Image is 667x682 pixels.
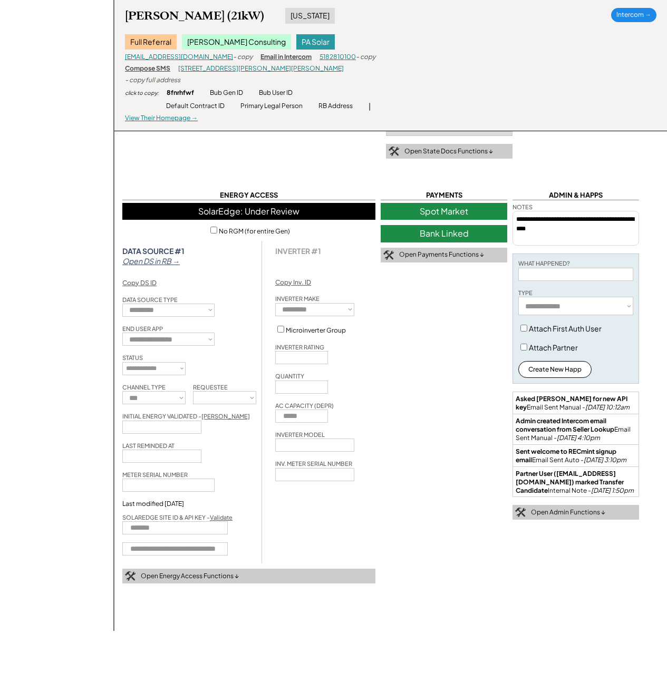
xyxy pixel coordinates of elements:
div: Intercom → [611,8,656,22]
div: Internal Note - [516,470,636,494]
div: AC CAPACITY (DEPR) [275,402,334,410]
div: Open Energy Access Functions ↓ [141,572,239,581]
img: tool-icon.png [389,147,399,156]
div: CHANNEL TYPE [122,383,166,391]
div: ENERGY ACCESS [122,190,375,200]
label: Attach Partner [529,343,578,352]
strong: Sent welcome to RECmint signup email [516,447,617,464]
em: [DATE] 4:10pm [557,434,600,442]
label: Attach First Auth User [529,324,602,333]
div: STATUS [122,354,143,362]
div: PA Solar [296,34,335,50]
div: Bub Gen ID [210,89,243,98]
div: 8fnrhfwf [167,89,194,98]
div: Last modified [DATE] [122,500,184,508]
div: WHAT HAPPENED? [518,259,570,267]
em: [DATE] 3:10pm [584,456,626,464]
div: Copy Inv. ID [275,278,311,287]
div: INVERTER MAKE [275,295,320,303]
div: Copy DS ID [122,279,157,288]
div: INVERTER MODEL [275,431,325,439]
div: INVERTER RATING [275,343,324,351]
div: Open Payments Functions ↓ [399,250,484,259]
img: tool-icon.png [515,508,526,517]
div: - copy full address [125,76,180,85]
label: No RGM (for entire Gen) [219,227,290,235]
div: [PERSON_NAME] Consulting [182,34,291,50]
div: Bank Linked [381,225,507,242]
div: INVERTER #1 [275,246,321,256]
div: Bub User ID [259,89,293,98]
em: Open DS in RB → [122,256,180,266]
u: [PERSON_NAME] [201,413,250,420]
div: - copy [356,53,375,62]
strong: Admin created Intercom email conversation from Seller Lookup [516,417,614,433]
strong: DATA SOURCE #1 [122,246,185,256]
div: View Their Homepage → [125,114,198,123]
a: 5182810100 [320,53,356,61]
div: [PERSON_NAME] (21kW) [125,8,264,23]
div: REQUESTEE [193,383,228,391]
div: | [369,101,371,112]
em: [DATE] 1:50pm [591,486,634,494]
div: RB Address [318,102,353,111]
div: Email Sent Manual - [516,417,636,442]
a: Validate [210,514,233,521]
div: Compose SMS [125,64,170,73]
a: [STREET_ADDRESS][PERSON_NAME][PERSON_NAME] [178,64,344,72]
div: Primary Legal Person [240,102,303,111]
div: DATA SOURCE TYPE [122,296,178,304]
div: ADMIN & HAPPS [513,190,639,200]
div: Full Referral [125,34,177,50]
strong: Partner User ([EMAIL_ADDRESS][DOMAIN_NAME]) marked Transfer Candidate [516,470,625,494]
div: click to copy: [125,89,159,96]
img: tool-icon.png [383,250,394,260]
div: Email Sent Manual - [516,395,636,411]
strong: Asked [PERSON_NAME] for new API key [516,395,629,411]
div: NOTES [513,203,533,211]
button: Create New Happ [518,361,592,378]
div: [US_STATE] [285,8,335,24]
div: INV. METER SERIAL NUMBER [275,460,352,467]
div: LAST REMINDED AT [122,442,175,450]
div: - copy [233,53,253,62]
a: [EMAIL_ADDRESS][DOMAIN_NAME] [125,53,233,61]
div: Email Sent Auto - [516,447,636,464]
div: INITIAL ENERGY VALIDATED - [122,412,250,420]
div: Default Contract ID [166,102,225,111]
div: SolarEdge: Under Review [122,203,375,220]
div: SOLAREDGE SITE ID & API KEY - [122,513,233,521]
div: Open Admin Functions ↓ [531,508,605,517]
div: Open State Docs Functions ↓ [404,147,493,156]
img: tool-icon.png [125,571,136,581]
em: [DATE] 10:12am [585,403,630,411]
div: METER SERIAL NUMBER [122,471,188,479]
div: Spot Market [381,203,507,220]
label: Microinverter Group [286,326,346,334]
div: END USER APP [122,325,163,333]
div: QUANTITY [275,372,304,380]
div: Email in Intercom [260,53,312,62]
div: PAYMENTS [381,190,507,200]
div: TYPE [518,289,533,297]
